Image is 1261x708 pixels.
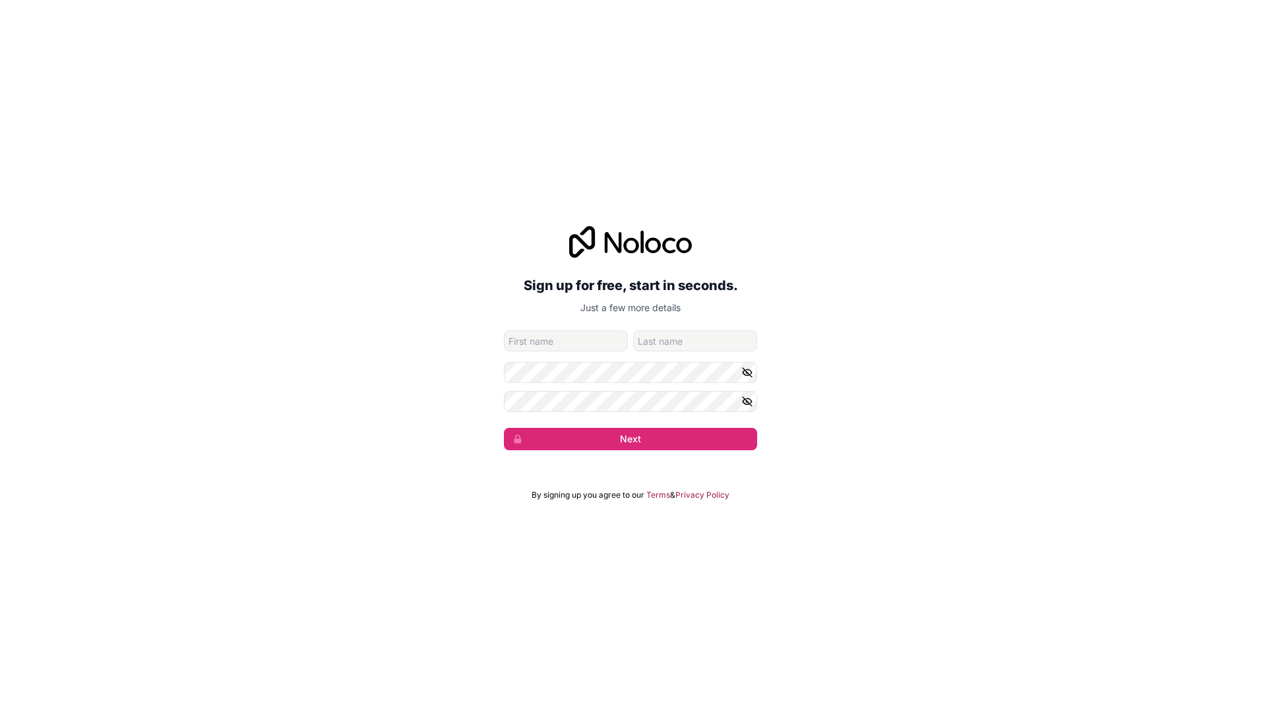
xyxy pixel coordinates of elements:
[646,490,670,500] a: Terms
[504,362,757,383] input: Password
[504,274,757,297] h2: Sign up for free, start in seconds.
[675,490,729,500] a: Privacy Policy
[504,301,757,314] p: Just a few more details
[504,428,757,450] button: Next
[504,391,757,412] input: Confirm password
[504,330,628,351] input: given-name
[670,490,675,500] span: &
[532,490,644,500] span: By signing up you agree to our
[633,330,757,351] input: family-name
